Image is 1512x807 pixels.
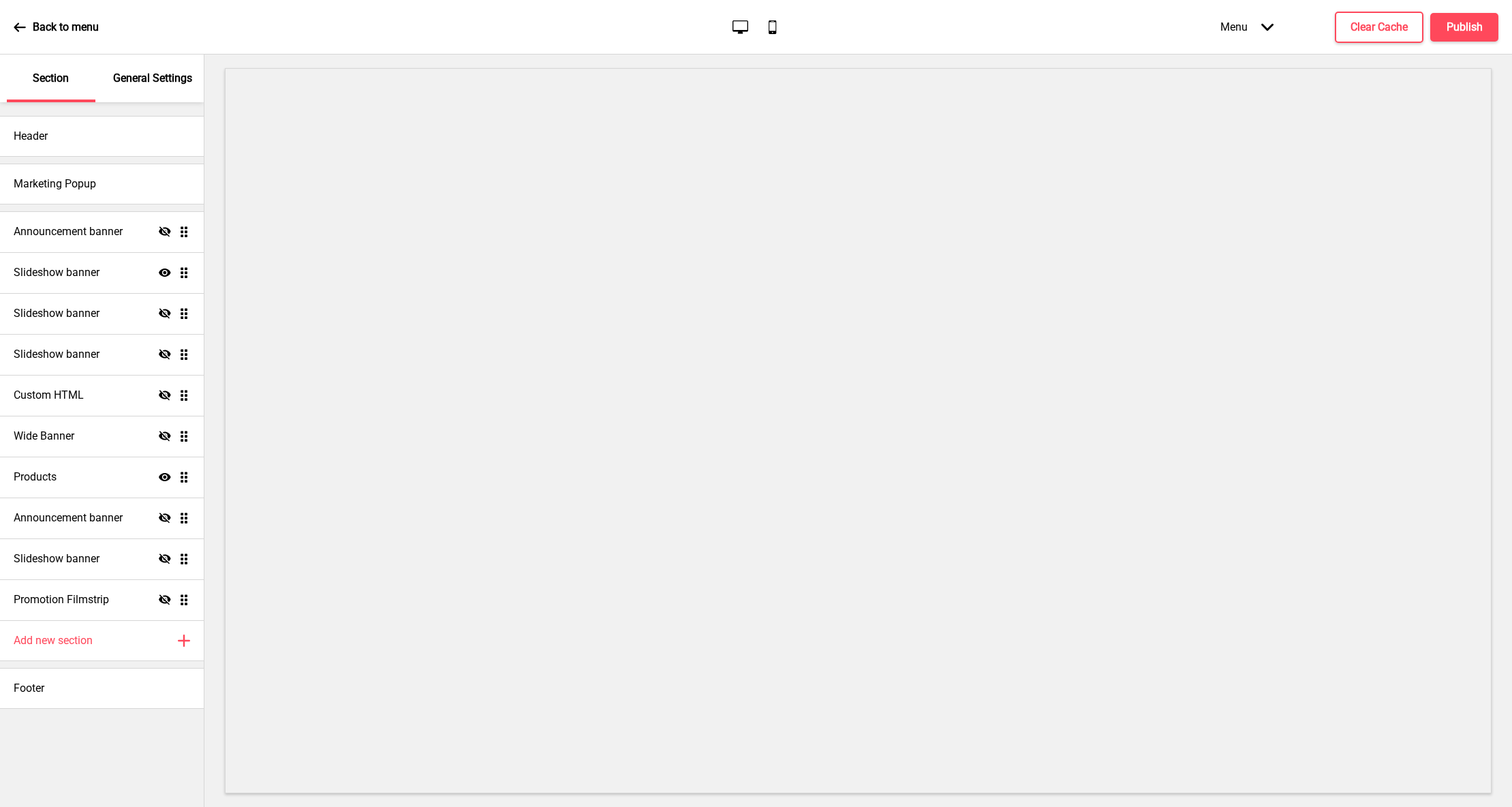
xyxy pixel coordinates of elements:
h4: Products [14,470,57,485]
p: Back to menu [33,20,99,35]
h4: Announcement banner [14,224,123,239]
h4: Marketing Popup [14,177,96,192]
h4: Slideshow banner [14,265,99,280]
button: Publish [1430,13,1498,42]
p: Section [33,71,69,86]
h4: Slideshow banner [14,306,99,321]
h4: Slideshow banner [14,347,99,362]
p: General Settings [113,71,192,86]
h4: Slideshow banner [14,551,99,566]
h4: Header [14,129,48,144]
h4: Wide Banner [14,429,74,444]
a: Back to menu [14,9,99,46]
h4: Announcement banner [14,511,123,526]
h4: Promotion Filmstrip [14,592,109,607]
div: Menu [1207,7,1287,47]
h4: Custom HTML [14,388,84,403]
h4: Publish [1447,20,1483,35]
button: Clear Cache [1335,12,1423,43]
h4: Add new section [14,633,93,648]
h4: Footer [14,681,44,696]
h4: Clear Cache [1351,20,1408,35]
